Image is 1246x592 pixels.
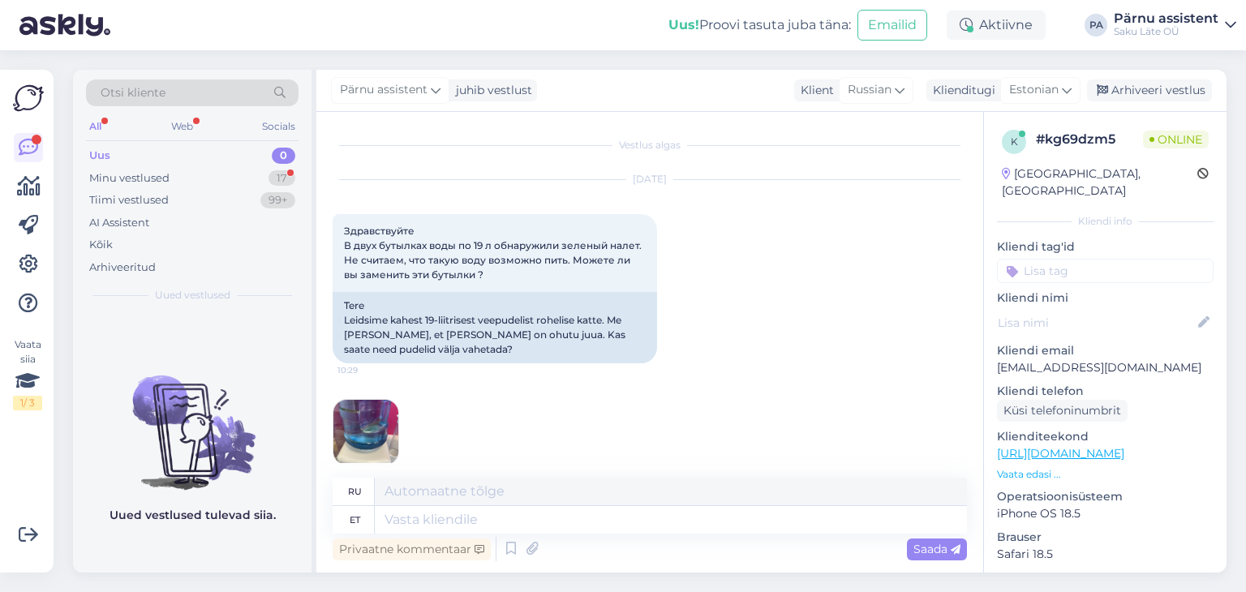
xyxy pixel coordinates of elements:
div: Privaatne kommentaar [333,538,491,560]
div: PA [1085,14,1107,36]
span: Uued vestlused [155,288,230,302]
p: Kliendi tag'id [997,238,1214,255]
div: AI Assistent [89,215,149,231]
span: 10:29 [337,364,398,376]
div: 99+ [260,192,295,208]
div: Klient [794,82,834,99]
p: iPhone OS 18.5 [997,505,1214,522]
div: 0 [272,148,295,164]
button: Emailid [857,10,927,41]
div: # kg69dzm5 [1036,130,1143,149]
div: Tere Leidsime kahest 19-liitrisest veepudelist rohelise katte. Me [PERSON_NAME], et [PERSON_NAME]... [333,292,657,363]
div: Arhiveeritud [89,260,156,276]
div: Aktiivne [947,11,1046,40]
span: Pärnu assistent [340,81,428,99]
div: Tiimi vestlused [89,192,169,208]
div: juhib vestlust [449,82,532,99]
div: [DATE] [333,172,967,187]
p: Vaata edasi ... [997,467,1214,482]
span: Otsi kliente [101,84,165,101]
div: Saku Läte OÜ [1114,25,1218,38]
div: Proovi tasuta juba täna: [668,15,851,35]
span: Estonian [1009,81,1059,99]
div: Web [168,116,196,137]
p: [EMAIL_ADDRESS][DOMAIN_NAME] [997,359,1214,376]
div: ru [348,478,362,505]
div: Vestlus algas [333,138,967,152]
div: 1 / 3 [13,396,42,410]
img: Askly Logo [13,83,44,114]
a: Pärnu assistentSaku Läte OÜ [1114,12,1236,38]
p: Kliendi nimi [997,290,1214,307]
b: Uus! [668,17,699,32]
div: et [350,506,360,534]
span: Saada [913,542,960,556]
img: No chats [73,346,311,492]
p: Kliendi email [997,342,1214,359]
div: Arhiveeri vestlus [1087,79,1212,101]
div: [GEOGRAPHIC_DATA], [GEOGRAPHIC_DATA] [1002,165,1197,199]
div: Pärnu assistent [1114,12,1218,25]
span: Russian [848,81,892,99]
input: Lisa nimi [998,314,1195,332]
input: Lisa tag [997,259,1214,283]
div: Kliendi info [997,214,1214,229]
img: Attachment [333,400,398,465]
p: Operatsioonisüsteem [997,488,1214,505]
span: Здравствуйте В двух бутылках воды по 19 л обнаружили зеленый налет. Не считаем, что такую воду во... [344,225,644,281]
p: Brauser [997,529,1214,546]
p: Safari 18.5 [997,546,1214,563]
p: Kliendi telefon [997,383,1214,400]
p: Klienditeekond [997,428,1214,445]
div: Uus [89,148,110,164]
div: Kõik [89,237,113,253]
div: Klienditugi [926,82,995,99]
div: Küsi telefoninumbrit [997,400,1128,422]
a: [URL][DOMAIN_NAME] [997,446,1124,461]
span: Online [1143,131,1209,148]
div: Minu vestlused [89,170,170,187]
div: Socials [259,116,299,137]
div: Vaata siia [13,337,42,410]
span: k [1011,135,1018,148]
p: Uued vestlused tulevad siia. [110,507,276,524]
div: All [86,116,105,137]
div: 17 [269,170,295,187]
